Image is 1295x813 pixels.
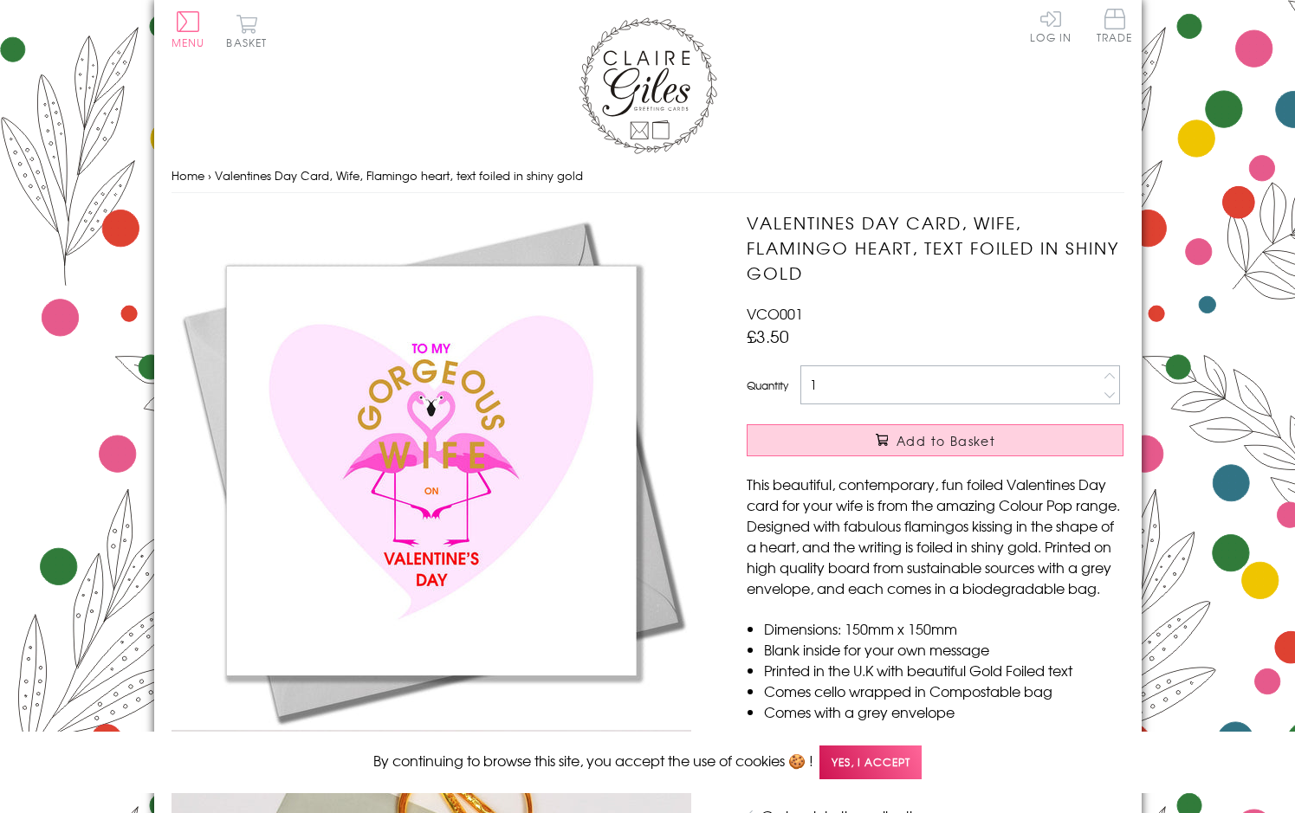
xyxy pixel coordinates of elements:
img: Claire Giles Greetings Cards [579,17,717,154]
button: Add to Basket [747,424,1123,456]
a: Log In [1030,9,1072,42]
li: Printed in the U.K with beautiful Gold Foiled text [764,660,1123,681]
span: Menu [172,35,205,50]
a: Home [172,167,204,184]
label: Quantity [747,377,788,393]
span: £3.50 [747,324,789,348]
button: Menu [172,11,205,48]
li: Comes cello wrapped in Compostable bag [764,681,1123,701]
li: Comes with a grey envelope [764,701,1123,722]
button: Basket [223,14,271,48]
span: Trade [1097,9,1133,42]
li: Blank inside for your own message [764,639,1123,660]
p: This beautiful, contemporary, fun foiled Valentines Day card for your wife is from the amazing Co... [747,474,1123,598]
span: › [208,167,211,184]
span: Add to Basket [897,432,995,449]
span: Yes, I accept [819,745,922,779]
li: Dimensions: 150mm x 150mm [764,618,1123,639]
img: Valentines Day Card, Wife, Flamingo heart, text foiled in shiny gold [172,210,691,730]
nav: breadcrumbs [172,158,1124,194]
span: Valentines Day Card, Wife, Flamingo heart, text foiled in shiny gold [215,167,583,184]
a: Trade [1097,9,1133,46]
span: VCO001 [747,303,803,324]
h1: Valentines Day Card, Wife, Flamingo heart, text foiled in shiny gold [747,210,1123,285]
